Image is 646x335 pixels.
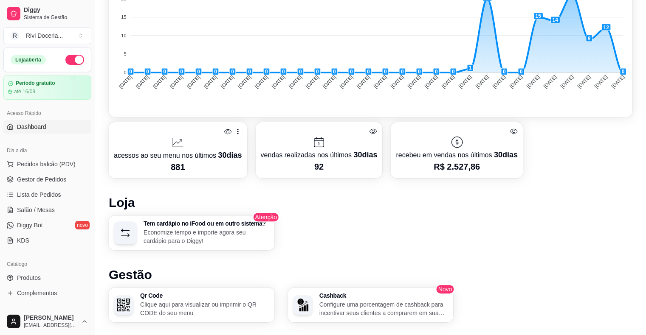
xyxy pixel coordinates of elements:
[3,144,91,157] div: Dia a dia
[17,221,43,229] span: Diggy Bot
[11,55,46,64] div: Loja aberta
[319,300,449,317] p: Configure uma porcentagem de cashback para incentivar seus clientes a comprarem em sua loja
[186,74,201,89] tspan: [DATE]
[396,149,517,161] p: recebeu em vendas nos últimos
[436,284,455,294] span: Novo
[3,311,91,332] button: [PERSON_NAME][EMAIL_ADDRESS][DOMAIN_NAME]
[372,74,388,89] tspan: [DATE]
[124,70,126,75] tspan: 0
[440,74,456,89] tspan: [DATE]
[17,160,76,168] span: Pedidos balcão (PDV)
[576,74,592,89] tspan: [DATE]
[24,6,88,14] span: Diggy
[3,257,91,271] div: Catálogo
[3,157,91,171] button: Pedidos balcão (PDV)
[109,215,274,250] button: Tem cardápio no iFood ou em outro sistema?Economize tempo e importe agora seu cardápio para o Diggy!
[3,188,91,201] a: Lista de Pedidos
[11,31,19,40] span: R
[3,75,91,100] a: Período gratuitoaté 16/09
[271,74,286,89] tspan: [DATE]
[305,74,320,89] tspan: [DATE]
[355,74,371,89] tspan: [DATE]
[406,74,422,89] tspan: [DATE]
[114,161,242,173] p: 881
[135,74,150,89] tspan: [DATE]
[3,120,91,134] a: Dashboard
[396,161,517,173] p: R$ 2.527,86
[508,74,524,89] tspan: [DATE]
[109,288,274,322] button: Qr CodeQr CodeClique aqui para visualizar ou imprimir o QR CODE do seu menu
[24,14,88,21] span: Sistema de Gestão
[24,314,78,322] span: [PERSON_NAME]
[109,195,632,210] h1: Loja
[17,190,61,199] span: Lista de Pedidos
[254,74,269,89] tspan: [DATE]
[26,31,63,40] div: Rivi Doceria ...
[65,55,84,65] button: Alterar Status
[491,74,507,89] tspan: [DATE]
[3,234,91,247] a: KDS
[144,228,269,245] p: Economize tempo e importe agora seu cardápio para o Diggy!
[17,236,29,245] span: KDS
[261,149,378,161] p: vendas realizadas nos últimos
[152,74,167,89] tspan: [DATE]
[140,300,269,317] p: Clique aqui para visualizar ou imprimir o QR CODE do seu menu
[339,74,354,89] tspan: [DATE]
[389,74,405,89] tspan: [DATE]
[610,74,626,89] tspan: [DATE]
[3,27,91,44] button: Select a team
[121,33,126,38] tspan: 10
[253,212,279,222] span: Atenção
[261,161,378,173] p: 92
[237,74,252,89] tspan: [DATE]
[220,74,235,89] tspan: [DATE]
[457,74,473,89] tspan: [DATE]
[124,51,126,56] tspan: 5
[17,206,55,214] span: Salão / Mesas
[17,175,66,184] span: Gestor de Pedidos
[3,286,91,300] a: Complementos
[288,74,303,89] tspan: [DATE]
[118,74,133,89] tspan: [DATE]
[17,123,46,131] span: Dashboard
[3,218,91,232] a: Diggy Botnovo
[24,322,78,329] span: [EMAIL_ADDRESS][DOMAIN_NAME]
[218,151,242,159] span: 30 dias
[169,74,184,89] tspan: [DATE]
[3,271,91,285] a: Produtos
[140,293,269,299] h3: Qr Code
[17,289,57,297] span: Complementos
[353,151,377,159] span: 30 dias
[203,74,218,89] tspan: [DATE]
[494,151,518,159] span: 30 dias
[3,106,91,120] div: Acesso Rápido
[144,221,269,226] h3: Tem cardápio no iFood ou em outro sistema?
[16,80,55,87] article: Período gratuito
[593,74,609,89] tspan: [DATE]
[296,299,309,311] img: Cashback
[114,149,242,161] p: acessos ao seu menu nos últimos
[322,74,337,89] tspan: [DATE]
[3,173,91,186] a: Gestor de Pedidos
[559,74,575,89] tspan: [DATE]
[121,14,126,20] tspan: 15
[474,74,490,89] tspan: [DATE]
[423,74,439,89] tspan: [DATE]
[117,299,130,311] img: Qr Code
[288,288,454,322] button: CashbackCashbackConfigure uma porcentagem de cashback para incentivar seus clientes a comprarem e...
[319,293,449,299] h3: Cashback
[14,88,35,95] article: até 16/09
[3,203,91,217] a: Salão / Mesas
[3,3,91,24] a: DiggySistema de Gestão
[525,74,541,89] tspan: [DATE]
[17,274,41,282] span: Produtos
[109,267,632,282] h1: Gestão
[542,74,558,89] tspan: [DATE]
